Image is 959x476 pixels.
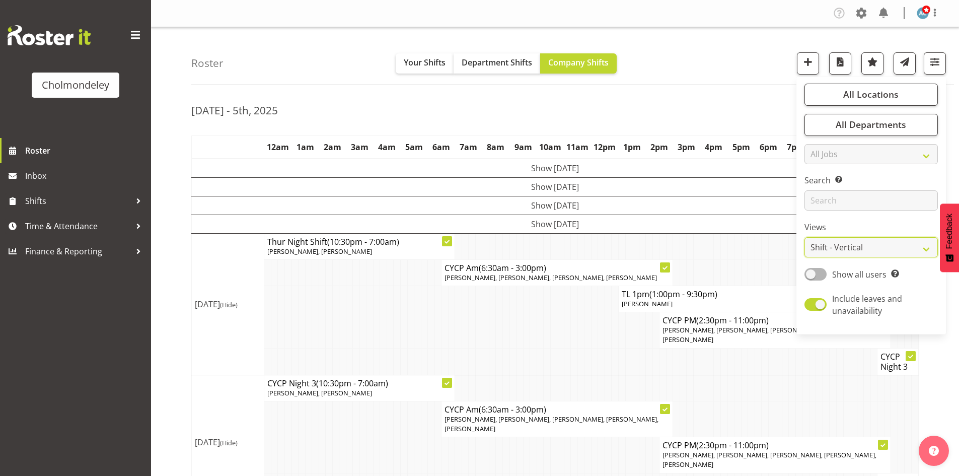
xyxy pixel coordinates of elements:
[25,168,146,183] span: Inbox
[482,135,509,159] th: 8am
[192,233,264,375] td: [DATE]
[192,215,919,233] td: Show [DATE]
[894,52,916,75] button: Send a list of all shifts for the selected filtered period to all rostered employees.
[267,247,372,256] span: [PERSON_NAME], [PERSON_NAME]
[316,378,388,389] span: (10:30pm - 7:00am)
[428,135,455,159] th: 6am
[509,135,537,159] th: 9am
[454,53,540,74] button: Department Shifts
[540,53,617,74] button: Company Shifts
[537,135,564,159] th: 10am
[843,88,899,100] span: All Locations
[220,438,238,447] span: (Hide)
[192,196,919,215] td: Show [DATE]
[696,315,769,326] span: (2:30pm - 11:00pm)
[673,135,700,159] th: 3pm
[267,388,372,397] span: [PERSON_NAME], [PERSON_NAME]
[346,135,373,159] th: 3am
[662,325,842,344] span: [PERSON_NAME], [PERSON_NAME], [PERSON_NAME], Seven [PERSON_NAME]
[479,404,546,415] span: (6:30am - 3:00pm)
[696,440,769,451] span: (2:30pm - 11:00pm)
[291,135,319,159] th: 1am
[548,57,609,68] span: Company Shifts
[8,25,91,45] img: Rosterit website logo
[836,118,906,130] span: All Departments
[445,273,657,282] span: [PERSON_NAME], [PERSON_NAME], [PERSON_NAME], [PERSON_NAME]
[797,52,819,75] button: Add a new shift
[404,57,446,68] span: Your Shifts
[646,135,673,159] th: 2pm
[940,203,959,272] button: Feedback - Show survey
[445,415,658,433] span: [PERSON_NAME], [PERSON_NAME], [PERSON_NAME], [PERSON_NAME], [PERSON_NAME]
[192,159,919,178] td: Show [DATE]
[622,299,673,308] span: [PERSON_NAME]
[829,52,851,75] button: Download a PDF of the roster according to the set date range.
[861,52,883,75] button: Highlight an important date within the roster.
[804,190,938,211] input: Search
[462,57,532,68] span: Department Shifts
[619,135,646,159] th: 1pm
[192,177,919,196] td: Show [DATE]
[220,300,238,309] span: (Hide)
[924,52,946,75] button: Filter Shifts
[662,315,888,325] h4: CYCP PM
[25,219,131,234] span: Time & Attendance
[622,289,847,299] h4: TL 1pm
[455,135,482,159] th: 7am
[267,378,452,388] h4: CYCP Night 3
[917,7,929,19] img: additional-cycp-required1509.jpg
[42,78,109,93] div: Cholmondeley
[25,244,131,259] span: Finance & Reporting
[591,135,618,159] th: 12pm
[880,352,915,372] h4: CYCP Night 3
[267,237,452,247] h4: Thur Night Shift
[564,135,591,159] th: 11am
[191,104,278,117] h2: [DATE] - 5th, 2025
[929,446,939,456] img: help-xxl-2.png
[755,135,782,159] th: 6pm
[445,404,670,415] h4: CYCP Am
[700,135,727,159] th: 4pm
[264,135,291,159] th: 12am
[396,53,454,74] button: Your Shifts
[327,236,399,247] span: (10:30pm - 7:00am)
[662,440,888,450] h4: CYCP PM
[832,293,902,316] span: Include leaves and unavailability
[727,135,755,159] th: 5pm
[662,450,876,469] span: [PERSON_NAME], [PERSON_NAME], [PERSON_NAME], [PERSON_NAME], [PERSON_NAME]
[25,143,146,158] span: Roster
[191,57,224,69] h4: Roster
[804,84,938,106] button: All Locations
[445,263,670,273] h4: CYCP Am
[832,269,887,280] span: Show all users
[649,289,717,300] span: (1:00pm - 9:30pm)
[319,135,346,159] th: 2am
[25,193,131,209] span: Shifts
[373,135,400,159] th: 4am
[804,114,938,136] button: All Departments
[945,214,954,249] span: Feedback
[782,135,809,159] th: 7pm
[804,174,938,186] label: Search
[479,262,546,274] span: (6:30am - 3:00pm)
[804,221,938,233] label: Views
[401,135,428,159] th: 5am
